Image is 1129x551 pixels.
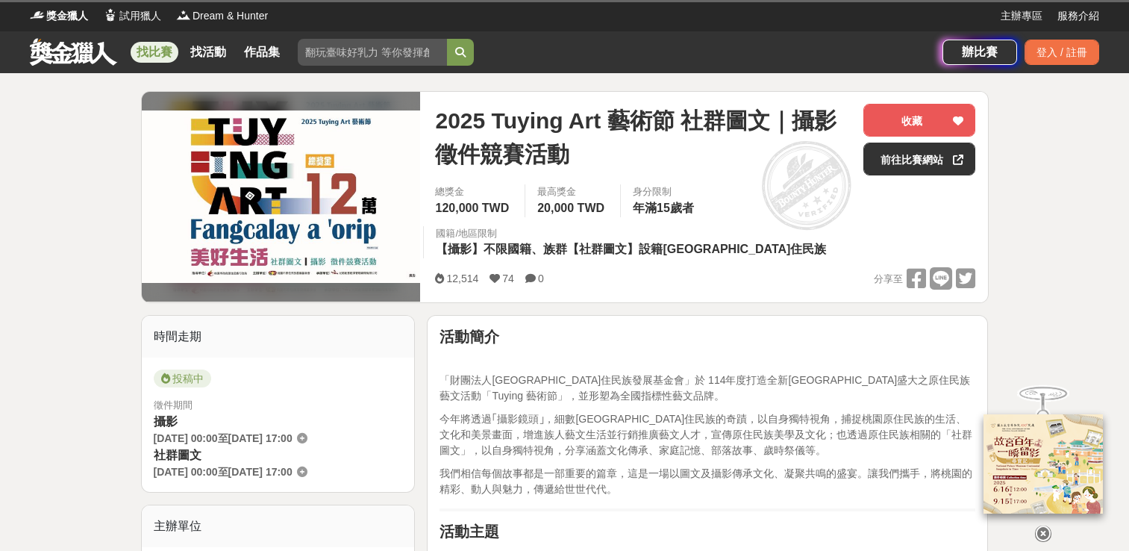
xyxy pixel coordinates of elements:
[440,329,499,345] strong: 活動簡介
[435,184,513,199] span: 總獎金
[218,466,228,478] span: 至
[537,202,604,214] span: 20,000 TWD
[154,466,218,478] span: [DATE] 00:00
[142,110,421,283] img: Cover Image
[435,104,851,171] span: 2025 Tuying Art 藝術節 社群圖文｜攝影 徵件競賽活動
[142,316,415,358] div: 時間走期
[446,273,478,284] span: 12,514
[537,184,608,199] span: 最高獎金
[1025,40,1099,65] div: 登入 / 註冊
[633,184,698,199] div: 身分限制
[103,8,161,24] a: Logo試用獵人
[435,202,509,214] span: 120,000 TWD
[218,432,228,444] span: 至
[119,8,161,24] span: 試用獵人
[440,523,499,540] strong: 活動主題
[633,202,694,214] span: 年滿15歲者
[176,7,191,22] img: Logo
[154,399,193,411] span: 徵件期間
[436,226,830,241] div: 國籍/地區限制
[298,39,447,66] input: 翻玩臺味好乳力 等你發揮創意！
[863,104,975,137] button: 收藏
[46,8,88,24] span: 獎金獵人
[440,467,972,495] span: 我們相信每個故事都是一部重要的篇章，這是一場以圖文及攝影傳承文化、凝聚共鳴的盛宴。讓我們攜手，將桃園的精彩、動人與魅力，傳遞給世世代代。
[193,8,268,24] span: Dream & Hunter
[30,7,45,22] img: Logo
[942,40,1017,65] a: 辦比賽
[184,42,232,63] a: 找活動
[30,8,88,24] a: Logo獎金獵人
[874,268,903,290] span: 分享至
[440,374,481,386] span: 「財團法
[154,370,211,387] span: 投稿中
[983,414,1103,514] img: 968ab78a-c8e5-4181-8f9d-94c24feca916.png
[1057,8,1099,24] a: 服務介紹
[238,42,286,63] a: 作品集
[440,413,972,456] span: 今年將透過｢攝影鏡頭｣，細數[GEOGRAPHIC_DATA]住民族的奇蹟，以自身獨特視角，捕捉桃園原住民族的生活、文化和美景畫面，增進族人藝文生活並行銷推廣藝文人才，宣傳原住民族美學及文化；也...
[440,374,970,402] span: 人[GEOGRAPHIC_DATA]住民族發展基金會」於 114年度打造全新[GEOGRAPHIC_DATA]盛大之原住民族藝文活動「Tuying 藝術節」，並形塑為全國指標性藝文品牌。
[142,505,415,547] div: 主辦單位
[176,8,268,24] a: LogoDream & Hunter
[436,243,826,255] span: 【攝影】不限國籍、族群【社群圖文】設籍[GEOGRAPHIC_DATA]住民族
[154,432,218,444] span: [DATE] 00:00
[154,449,201,461] span: 社群圖文
[131,42,178,63] a: 找比賽
[1001,8,1042,24] a: 主辦專區
[502,273,514,284] span: 74
[103,7,118,22] img: Logo
[154,415,178,428] span: 攝影
[228,432,293,444] span: [DATE] 17:00
[863,143,975,175] a: 前往比賽網站
[228,466,293,478] span: [DATE] 17:00
[538,273,544,284] span: 0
